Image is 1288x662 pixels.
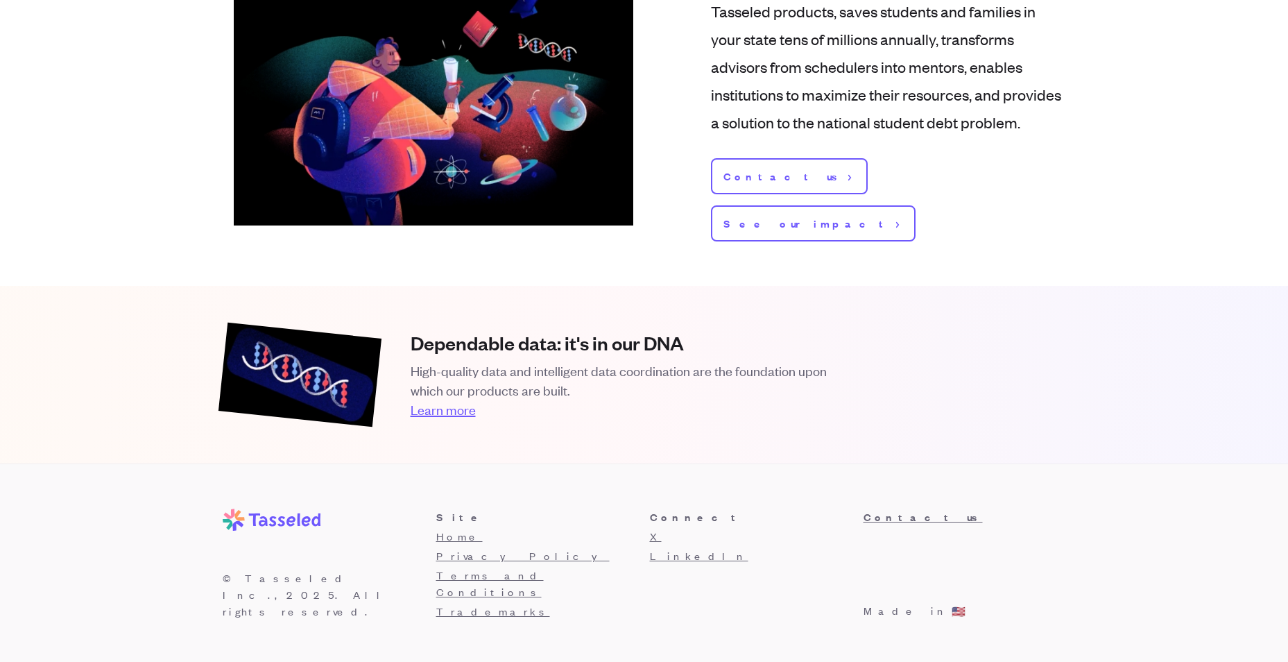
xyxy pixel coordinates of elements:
[411,400,827,419] a: Learn more
[711,158,868,194] a: Contact us
[436,548,610,563] a: Privacy Policy
[223,570,425,620] p: © Tasseled Inc., 2025 . All rights reserved.
[436,509,639,525] h3: Site
[952,603,965,620] p: 🇺🇸
[218,323,381,427] img: DNA helix illustration
[650,509,852,525] h3: Connect
[864,509,1066,525] a: Contact us
[650,529,662,543] a: X
[411,361,827,400] p: High-quality data and intelligent data coordination are the foundation upon which our products ar...
[436,604,550,618] a: Trademarks
[864,602,949,620] p: Made in
[436,568,544,599] a: Terms and Conditions
[723,215,891,232] span: See our impact
[436,529,483,543] a: Home
[711,205,916,241] a: See our impact
[650,548,748,563] a: LinkedIn
[723,168,843,185] span: Contact us
[411,330,827,355] h3: Dependable data: it's in our DNA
